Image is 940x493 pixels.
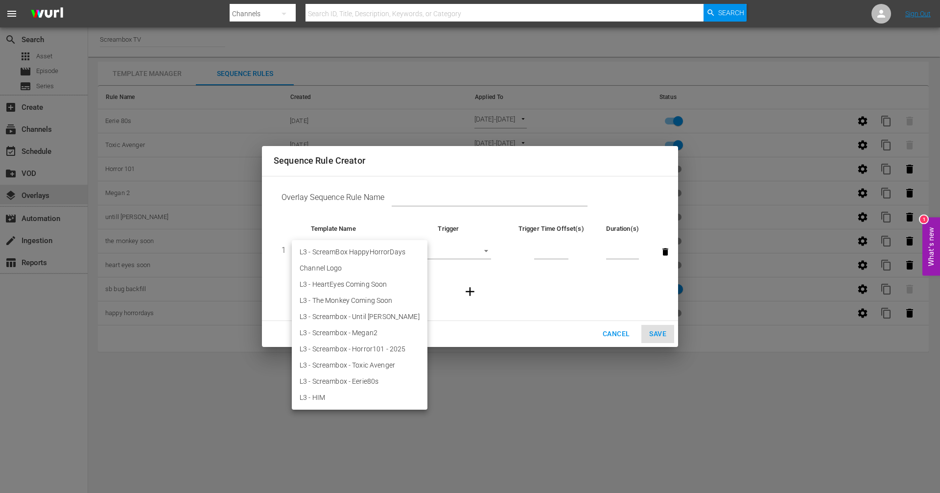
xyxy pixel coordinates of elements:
[292,244,427,260] li: L3 - ScreamBox HappyHorrorDays
[292,357,427,373] li: L3 - Screambox - Toxic Avenger
[6,8,18,20] span: menu
[920,216,928,223] div: 1
[292,293,427,309] li: L3 - The Monkey Coming Soon
[292,373,427,390] li: L3 - Screambox - Eerie80s
[292,325,427,341] li: L3 - Screambox - Megan2
[905,10,931,18] a: Sign Out
[292,276,427,293] li: L3 - HeartEyes Coming Soon
[292,309,427,325] li: L3 - Screambox - Until [PERSON_NAME]
[292,260,427,276] li: Channel Logo
[23,2,70,25] img: ans4CAIJ8jUAAAAAAAAAAAAAAAAAAAAAAAAgQb4GAAAAAAAAAAAAAAAAAAAAAAAAJMjXAAAAAAAAAAAAAAAAAAAAAAAAgAT5G...
[922,218,940,276] button: Open Feedback Widget
[718,4,744,22] span: Search
[292,390,427,406] li: L3 - HIM
[292,341,427,357] li: L3 - Screambox - Horror101 - 2025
